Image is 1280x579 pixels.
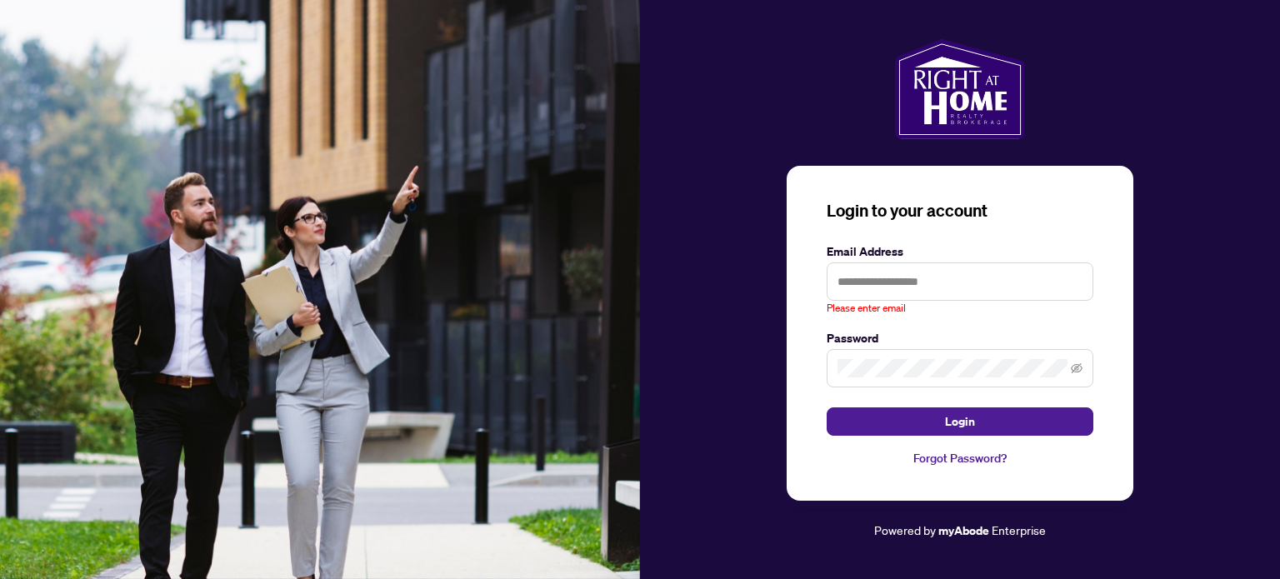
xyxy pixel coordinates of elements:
[874,522,936,537] span: Powered by
[827,449,1093,467] a: Forgot Password?
[827,301,906,317] span: Please enter email
[945,408,975,435] span: Login
[827,242,1093,261] label: Email Address
[827,329,1093,347] label: Password
[992,522,1046,537] span: Enterprise
[827,407,1093,436] button: Login
[1071,362,1082,374] span: eye-invisible
[938,522,989,540] a: myAbode
[827,199,1093,222] h3: Login to your account
[895,39,1024,139] img: ma-logo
